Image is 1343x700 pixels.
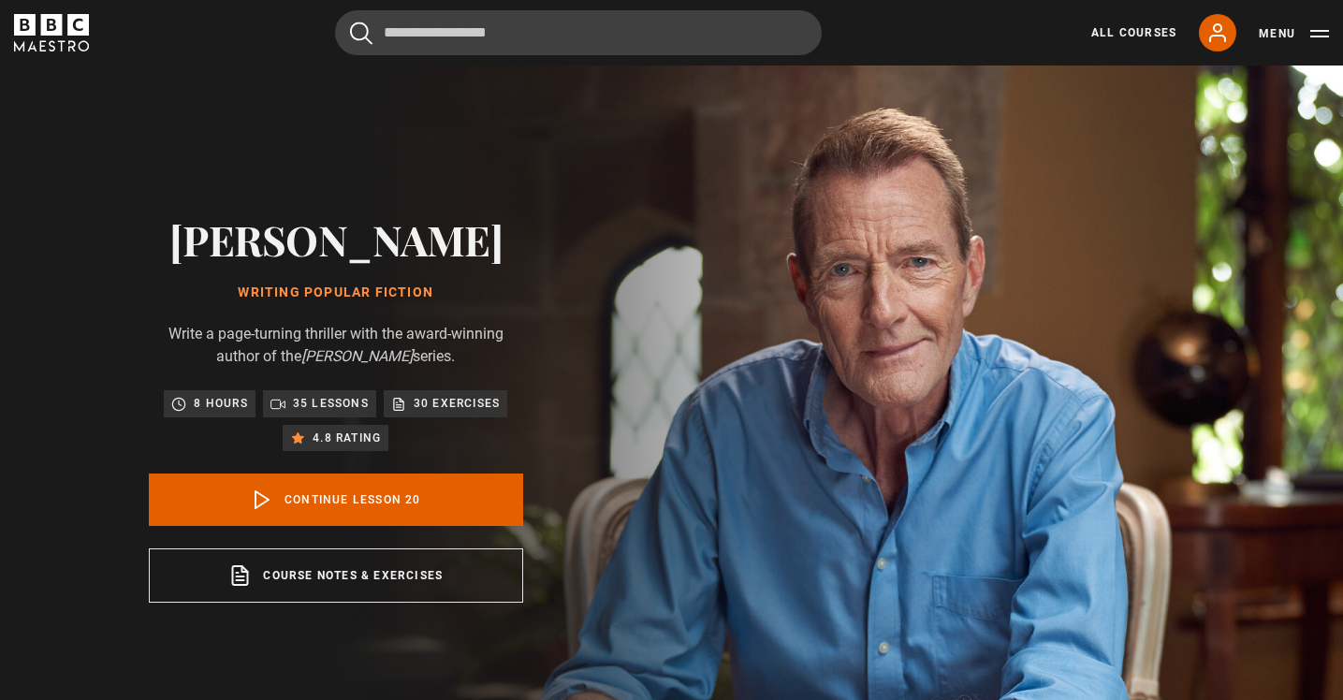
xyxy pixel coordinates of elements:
h1: Writing Popular Fiction [149,285,523,300]
p: 8 hours [194,394,247,413]
p: 30 exercises [414,394,500,413]
i: [PERSON_NAME] [301,347,413,365]
input: Search [335,10,822,55]
button: Submit the search query [350,22,372,45]
a: All Courses [1091,24,1176,41]
a: Continue lesson 20 [149,474,523,526]
p: Write a page-turning thriller with the award-winning author of the series. [149,323,523,368]
p: 4.8 rating [313,429,381,447]
button: Toggle navigation [1259,24,1329,43]
p: 35 lessons [293,394,369,413]
h2: [PERSON_NAME] [149,215,523,263]
a: Course notes & exercises [149,548,523,603]
svg: BBC Maestro [14,14,89,51]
